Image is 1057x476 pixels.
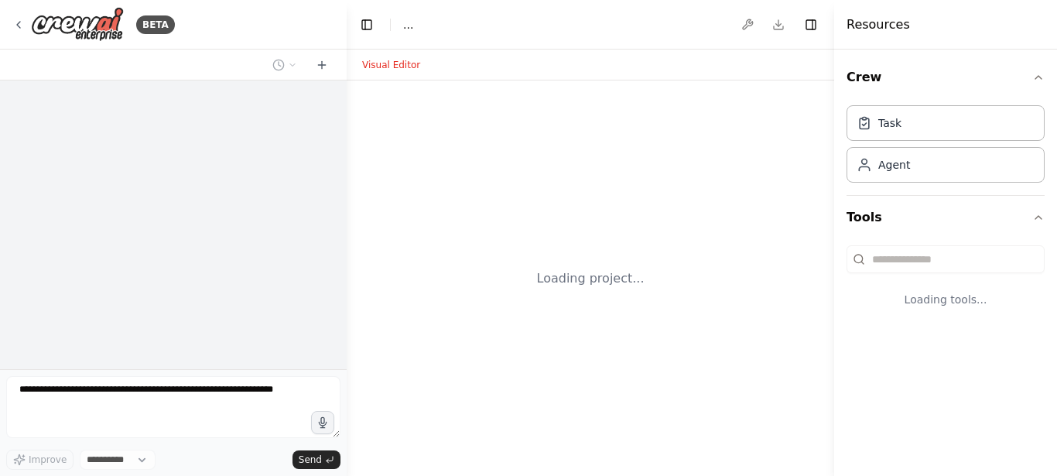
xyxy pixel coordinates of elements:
div: Loading project... [537,269,645,288]
span: ... [403,17,413,33]
div: Crew [847,99,1045,195]
div: Tools [847,239,1045,332]
div: Agent [878,157,910,173]
span: Send [299,454,322,466]
span: Improve [29,454,67,466]
button: Start a new chat [310,56,334,74]
button: Click to speak your automation idea [311,411,334,434]
img: Logo [31,7,124,42]
button: Improve [6,450,74,470]
button: Visual Editor [353,56,429,74]
h4: Resources [847,15,910,34]
div: Loading tools... [847,279,1045,320]
button: Hide right sidebar [800,14,822,36]
div: BETA [136,15,175,34]
button: Switch to previous chat [266,56,303,74]
button: Send [292,450,340,469]
button: Crew [847,56,1045,99]
nav: breadcrumb [403,17,413,33]
button: Tools [847,196,1045,239]
div: Task [878,115,901,131]
button: Hide left sidebar [356,14,378,36]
